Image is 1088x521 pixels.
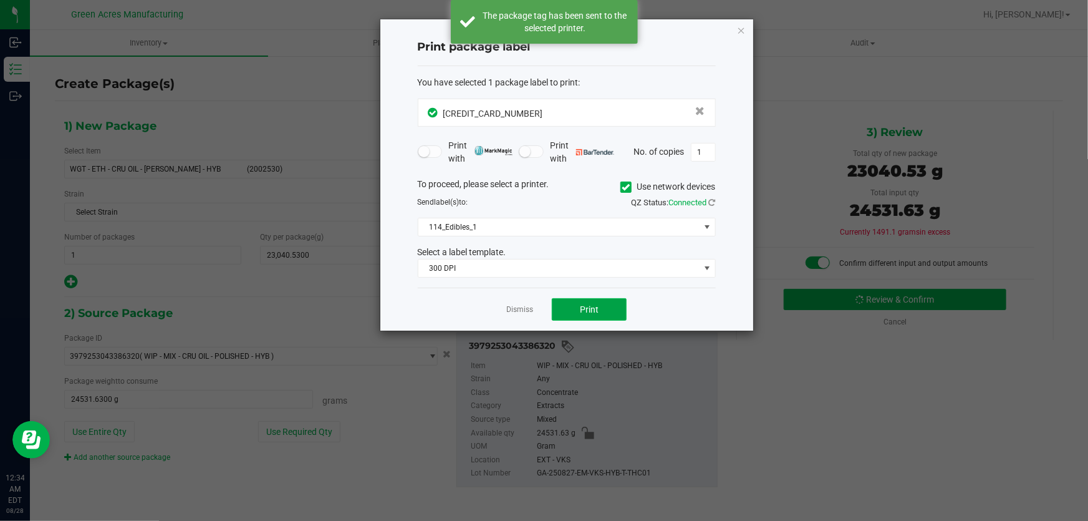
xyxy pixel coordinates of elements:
img: bartender.png [576,149,614,155]
span: You have selected 1 package label to print [418,77,579,87]
span: Print with [550,139,614,165]
div: To proceed, please select a printer. [408,178,725,197]
span: Print [580,304,599,314]
span: No. of copies [634,146,685,156]
label: Use network devices [620,180,716,193]
span: [CREDIT_CARD_NUMBER] [443,109,543,119]
span: QZ Status: [632,198,716,207]
div: Select a label template. [408,246,725,259]
button: Print [552,298,627,321]
span: Print with [448,139,513,165]
span: 300 DPI [418,260,700,277]
a: Dismiss [506,304,533,315]
iframe: Resource center [12,421,50,459]
span: 114_Edibles_1 [418,218,700,236]
span: In Sync [428,106,440,119]
div: : [418,76,716,89]
span: label(s) [435,198,460,207]
span: Send to: [418,198,468,207]
div: The package tag has been sent to the selected printer. [482,9,628,34]
img: mark_magic_cybra.png [474,146,513,155]
span: Connected [669,198,707,207]
h4: Print package label [418,39,716,56]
